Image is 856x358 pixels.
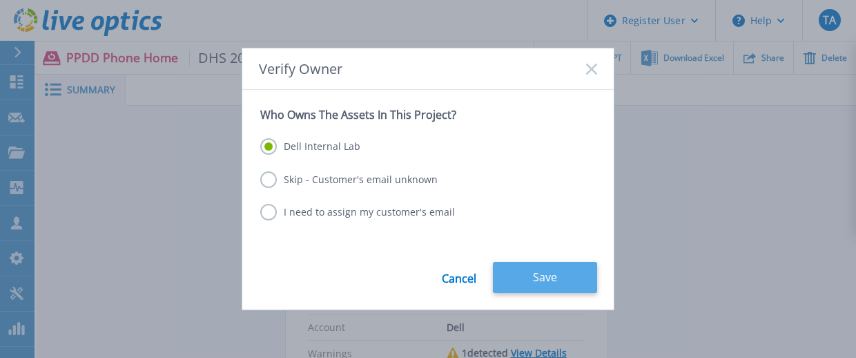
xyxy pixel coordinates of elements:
[442,262,476,293] a: Cancel
[260,138,360,155] label: Dell Internal Lab
[260,204,455,220] label: I need to assign my customer's email
[259,61,342,77] span: Verify Owner
[260,108,596,122] p: Who Owns The Assets In This Project?
[260,171,438,188] label: Skip - Customer's email unknown
[493,262,597,293] button: Save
